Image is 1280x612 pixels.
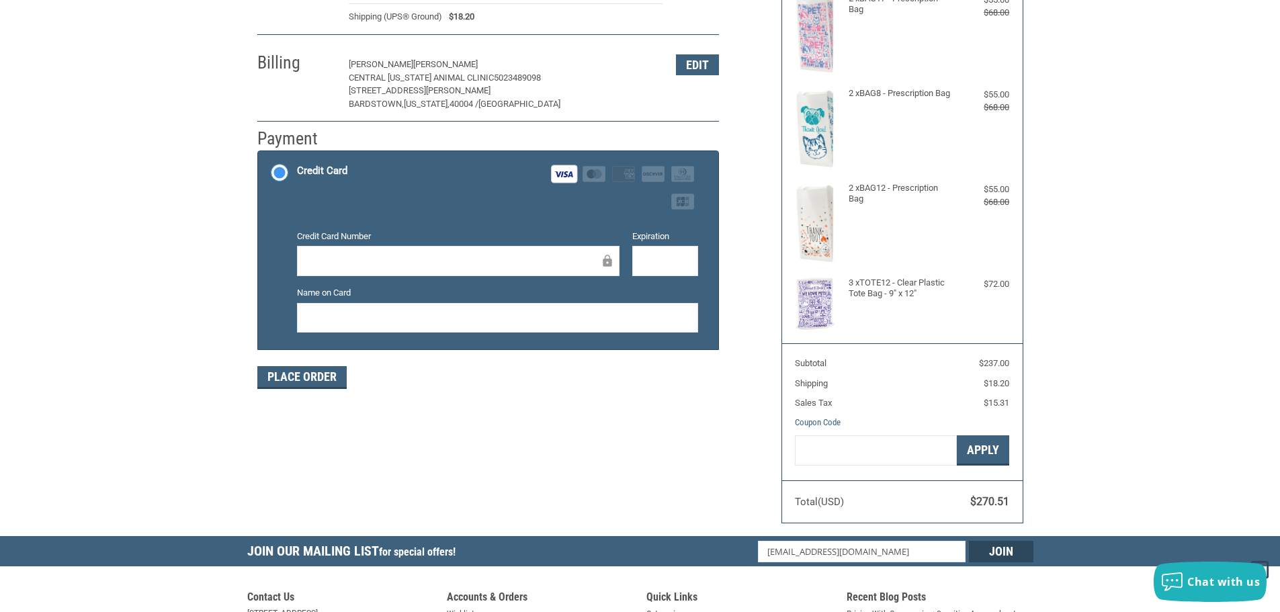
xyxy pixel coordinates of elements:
[955,183,1009,196] div: $55.00
[257,52,336,74] h2: Billing
[979,358,1009,368] span: $237.00
[795,398,832,408] span: Sales Tax
[955,195,1009,209] div: $68.00
[955,88,1009,101] div: $55.00
[1154,562,1267,602] button: Chat with us
[349,59,413,69] span: [PERSON_NAME]
[970,495,1009,508] span: $270.51
[969,541,1033,562] input: Join
[795,358,826,368] span: Subtotal
[984,398,1009,408] span: $15.31
[442,10,474,24] span: $18.20
[957,435,1009,466] button: Apply
[349,10,442,24] span: Shipping (UPS® Ground)
[632,230,698,243] label: Expiration
[795,417,841,427] a: Coupon Code
[676,54,719,75] button: Edit
[349,99,404,109] span: BARDSTOWN,
[478,99,560,109] span: [GEOGRAPHIC_DATA]
[758,541,966,562] input: Email
[257,128,336,150] h2: Payment
[450,99,478,109] span: 40004 /
[646,591,833,607] h5: Quick Links
[247,591,434,607] h5: Contact Us
[297,286,698,300] label: Name on Card
[795,496,844,508] span: Total (USD)
[349,85,490,95] span: [STREET_ADDRESS][PERSON_NAME]
[849,183,953,205] h4: 2 x BAG12 - Prescription Bag
[795,435,957,466] input: Gift Certificate or Coupon Code
[247,536,462,570] h5: Join Our Mailing List
[413,59,478,69] span: [PERSON_NAME]
[849,88,953,99] h4: 2 x BAG8 - Prescription Bag
[984,378,1009,388] span: $18.20
[257,366,347,389] button: Place Order
[494,73,541,83] span: 5023489098
[447,591,634,607] h5: Accounts & Orders
[297,230,620,243] label: Credit Card Number
[849,277,953,300] h4: 3 x TOTE12 - Clear Plastic Tote Bag - 9" x 12"
[955,101,1009,114] div: $68.00
[1187,574,1260,589] span: Chat with us
[349,73,494,83] span: CENTRAL [US_STATE] ANIMAL CLINIC
[379,545,456,558] span: for special offers!
[847,591,1033,607] h5: Recent Blog Posts
[955,277,1009,291] div: $72.00
[404,99,450,109] span: [US_STATE],
[795,378,828,388] span: Shipping
[297,160,347,182] div: Credit Card
[955,6,1009,19] div: $68.00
